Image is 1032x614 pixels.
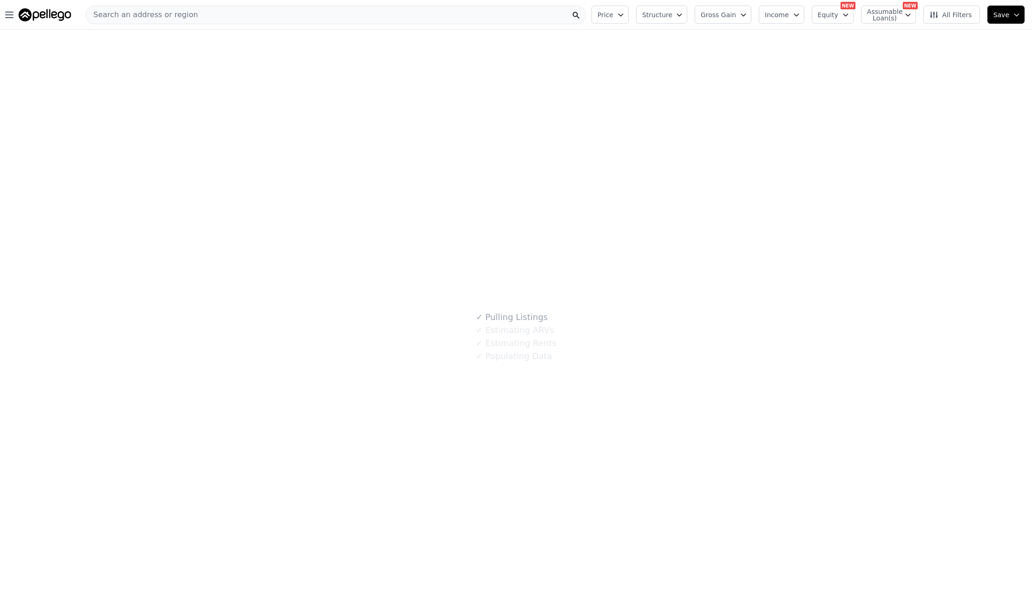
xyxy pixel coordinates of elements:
img: Pellego [19,8,71,21]
button: Structure [636,6,687,24]
span: Assumable Loan(s) [867,8,897,21]
span: Equity [818,10,838,20]
div: Populating Data [476,350,552,363]
span: Search an address or region [86,9,198,20]
div: Estimating ARVs [476,324,554,337]
button: Save [987,6,1025,24]
span: Price [598,10,613,20]
span: Income [765,10,789,20]
span: Gross Gain [701,10,736,20]
div: Pulling Listings [476,311,548,324]
button: Assumable Loan(s) [861,6,916,24]
span: ✓ [476,339,483,348]
span: ✓ [476,352,483,361]
div: NEW [903,2,918,9]
button: Equity [812,6,854,24]
span: ✓ [476,326,483,335]
button: Gross Gain [695,6,751,24]
button: All Filters [923,6,980,24]
span: ✓ [476,313,483,322]
button: Income [759,6,804,24]
div: NEW [841,2,855,9]
div: Estimating Rents [476,337,556,350]
button: Price [592,6,629,24]
span: Structure [642,10,672,20]
span: All Filters [929,10,972,20]
span: Save [993,10,1009,20]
